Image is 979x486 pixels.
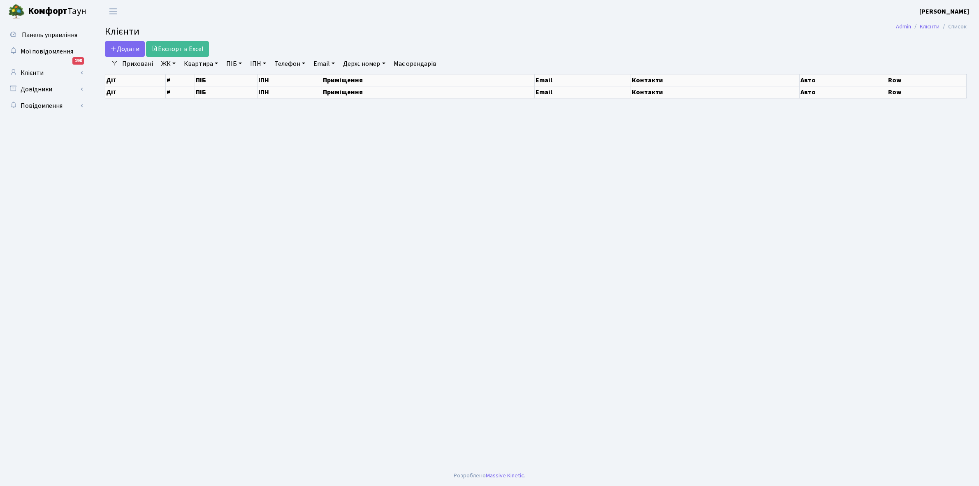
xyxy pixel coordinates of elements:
[800,86,887,98] th: Авто
[258,74,322,86] th: ІПН
[340,57,388,71] a: Держ. номер
[146,41,209,57] a: Експорт в Excel
[181,57,221,71] a: Квартира
[390,57,440,71] a: Має орендарів
[4,65,86,81] a: Клієнти
[72,57,84,65] div: 198
[105,86,166,98] th: Дії
[631,86,800,98] th: Контакти
[896,22,911,31] a: Admin
[119,57,156,71] a: Приховані
[535,86,631,98] th: Email
[247,57,269,71] a: ІПН
[920,22,940,31] a: Клієнти
[4,27,86,43] a: Панель управління
[322,86,535,98] th: Приміщення
[631,74,800,86] th: Контакти
[166,74,195,86] th: #
[258,86,322,98] th: ІПН
[110,44,139,53] span: Додати
[158,57,179,71] a: ЖК
[322,74,535,86] th: Приміщення
[8,3,25,20] img: logo.png
[21,47,73,56] span: Мої повідомлення
[271,57,309,71] a: Телефон
[105,24,139,39] span: Клієнти
[310,57,338,71] a: Email
[800,74,887,86] th: Авто
[195,86,258,98] th: ПІБ
[940,22,967,31] li: Список
[103,5,123,18] button: Переключити навігацію
[223,57,245,71] a: ПІБ
[22,30,77,40] span: Панель управління
[887,86,967,98] th: Row
[535,74,631,86] th: Email
[4,43,86,60] a: Мої повідомлення198
[105,41,145,57] a: Додати
[28,5,86,19] span: Таун
[28,5,67,18] b: Комфорт
[919,7,969,16] a: [PERSON_NAME]
[105,74,166,86] th: Дії
[887,74,967,86] th: Row
[486,471,524,480] a: Massive Kinetic
[884,18,979,35] nav: breadcrumb
[4,81,86,98] a: Довідники
[454,471,525,480] div: Розроблено .
[4,98,86,114] a: Повідомлення
[166,86,195,98] th: #
[195,74,258,86] th: ПІБ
